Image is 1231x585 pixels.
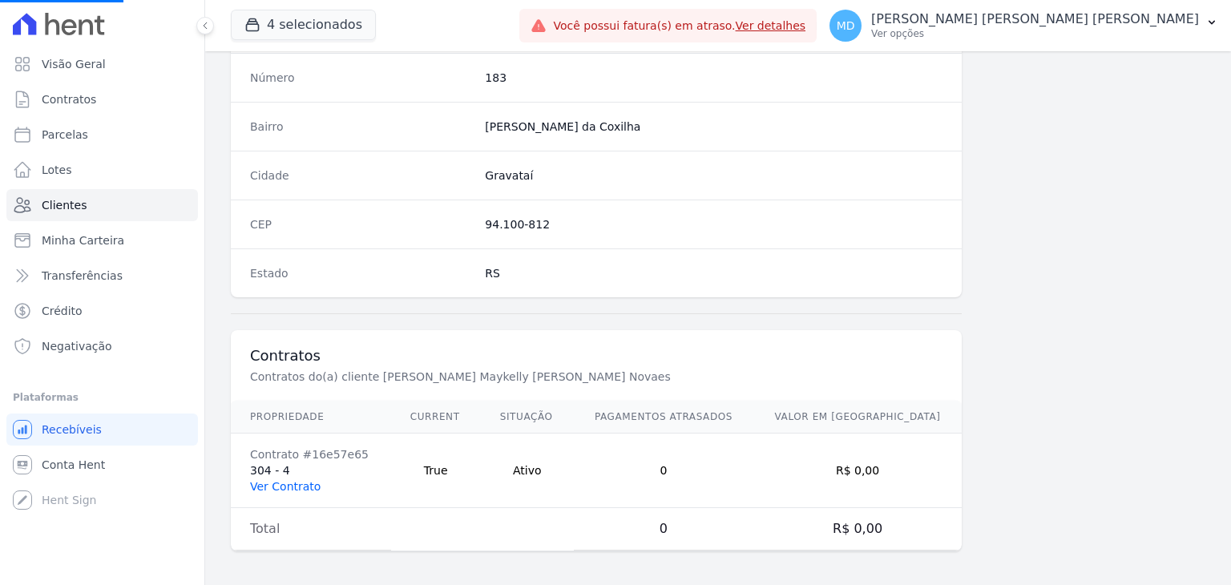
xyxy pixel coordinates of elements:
th: Pagamentos Atrasados [574,401,753,434]
td: R$ 0,00 [753,434,962,508]
td: 304 - 4 [231,434,391,508]
dt: Bairro [250,119,472,135]
dd: Gravataí [485,167,942,184]
a: Ver Contrato [250,480,321,493]
span: Contratos [42,91,96,107]
span: Visão Geral [42,56,106,72]
th: Situação [481,401,574,434]
a: Minha Carteira [6,224,198,256]
h3: Contratos [250,346,942,365]
span: Parcelas [42,127,88,143]
a: Negativação [6,330,198,362]
a: Transferências [6,260,198,292]
span: MD [837,20,855,31]
th: Valor em [GEOGRAPHIC_DATA] [753,401,962,434]
span: Você possui fatura(s) em atraso. [553,18,805,34]
th: Propriedade [231,401,391,434]
span: Transferências [42,268,123,284]
div: Contrato #16e57e65 [250,446,372,462]
dd: 183 [485,70,942,86]
div: Plataformas [13,388,192,407]
p: Contratos do(a) cliente [PERSON_NAME] Maykelly [PERSON_NAME] Novaes [250,369,789,385]
span: Lotes [42,162,72,178]
p: Ver opções [871,27,1199,40]
td: R$ 0,00 [753,508,962,551]
span: Conta Hent [42,457,105,473]
th: Current [391,401,481,434]
span: Minha Carteira [42,232,124,248]
a: Conta Hent [6,449,198,481]
a: Parcelas [6,119,198,151]
a: Contratos [6,83,198,115]
td: 0 [574,508,753,551]
dd: [PERSON_NAME] da Coxilha [485,119,942,135]
span: Negativação [42,338,112,354]
span: Clientes [42,197,87,213]
span: Recebíveis [42,422,102,438]
dt: Estado [250,265,472,281]
a: Visão Geral [6,48,198,80]
dd: 94.100-812 [485,216,942,232]
dd: RS [485,265,942,281]
a: Recebíveis [6,414,198,446]
a: Crédito [6,295,198,327]
dt: CEP [250,216,472,232]
a: Lotes [6,154,198,186]
dt: Número [250,70,472,86]
td: True [391,434,481,508]
button: 4 selecionados [231,10,376,40]
td: 0 [574,434,753,508]
td: Ativo [481,434,574,508]
dt: Cidade [250,167,472,184]
td: Total [231,508,391,551]
a: Clientes [6,189,198,221]
p: [PERSON_NAME] [PERSON_NAME] [PERSON_NAME] [871,11,1199,27]
a: Ver detalhes [736,19,806,32]
button: MD [PERSON_NAME] [PERSON_NAME] [PERSON_NAME] Ver opções [817,3,1231,48]
span: Crédito [42,303,83,319]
